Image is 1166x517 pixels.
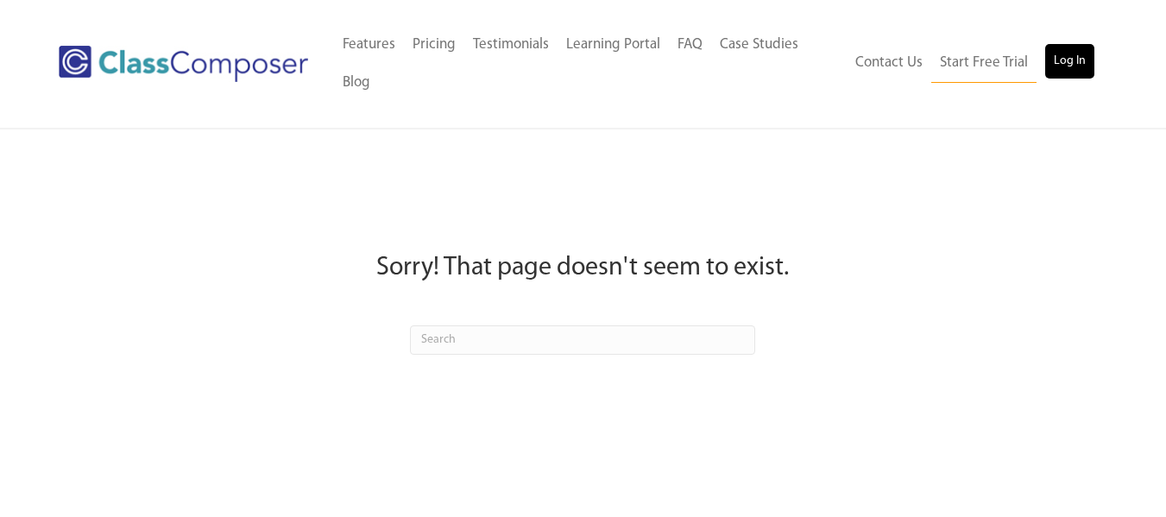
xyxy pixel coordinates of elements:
[845,44,1094,83] nav: Header Menu
[334,26,846,102] nav: Header Menu
[334,64,379,102] a: Blog
[1045,44,1094,79] a: Log In
[847,44,931,82] a: Contact Us
[334,26,404,64] a: Features
[410,325,755,355] input: Search
[711,26,807,64] a: Case Studies
[404,26,464,64] a: Pricing
[59,46,308,82] img: Class Composer
[464,26,558,64] a: Testimonials
[59,250,1108,287] h2: Sorry! That page doesn't seem to exist.
[669,26,711,64] a: FAQ
[931,44,1037,83] a: Start Free Trial
[558,26,669,64] a: Learning Portal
